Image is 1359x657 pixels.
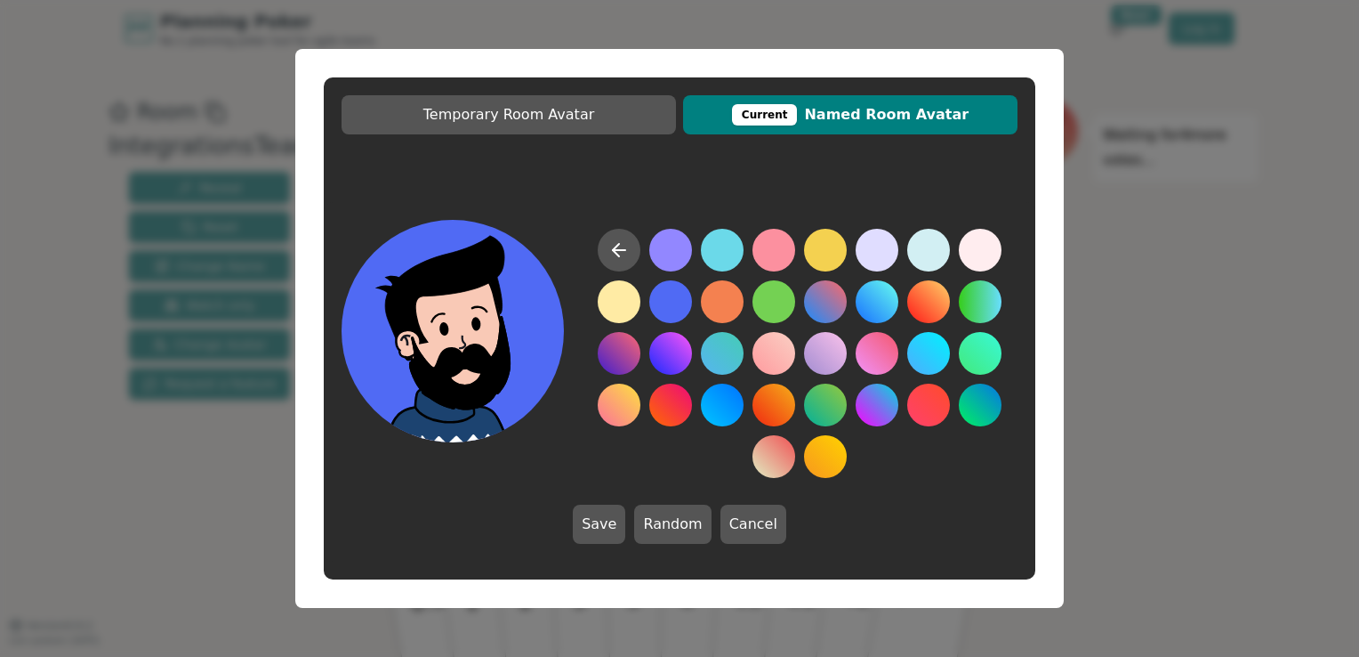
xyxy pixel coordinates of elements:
[683,95,1017,134] button: CurrentNamed Room Avatar
[732,104,798,126] div: This avatar will be displayed in dedicated rooms
[634,505,711,544] button: Random
[692,104,1009,126] span: Named Room Avatar
[342,95,676,134] button: Temporary Room Avatar
[720,505,786,544] button: Cancel
[350,104,667,126] span: Temporary Room Avatar
[573,505,625,544] button: Save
